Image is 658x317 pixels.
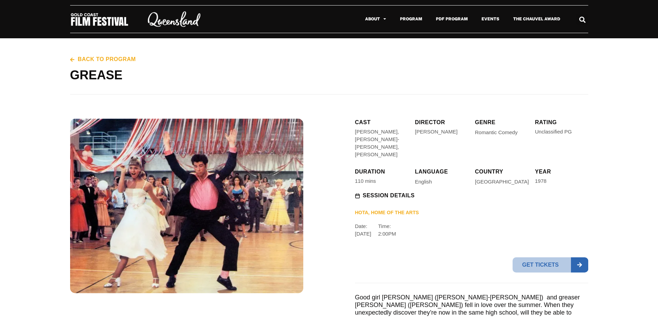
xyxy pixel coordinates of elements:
[475,11,506,27] a: Events
[475,179,529,184] span: [GEOGRAPHIC_DATA]
[70,56,136,63] a: Back to program
[355,222,371,250] div: Date:
[415,128,457,136] div: [PERSON_NAME]
[415,179,432,184] span: English
[475,130,517,135] span: Romantic Comedy
[76,56,136,63] span: Back to program
[393,11,429,27] a: Program
[355,168,408,176] h5: Duration
[355,230,371,238] p: [DATE]
[506,11,567,27] a: The Chauvel Award
[355,209,419,217] span: HOTA, Home of the Arts
[429,11,475,27] a: PDF Program
[535,168,588,176] h5: Year
[513,257,571,273] span: Get tickets
[475,168,486,176] h5: Country
[475,119,528,126] h5: Genre
[355,128,408,158] p: [PERSON_NAME], [PERSON_NAME]-[PERSON_NAME], [PERSON_NAME]
[361,192,414,199] span: Session details
[378,230,396,238] p: 2:00PM
[70,67,588,84] h1: GREASE
[415,119,468,126] h5: Director
[513,257,588,273] a: Get tickets
[358,11,393,27] a: About
[355,177,376,185] div: 110 mins
[355,119,408,126] h5: CAST
[576,14,588,25] div: Search
[415,168,468,176] h5: Language
[217,11,567,27] nav: Menu
[535,119,557,126] h5: Rating
[535,128,572,136] div: Unclassified PG
[535,177,546,185] div: 1978
[378,222,396,240] div: Time:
